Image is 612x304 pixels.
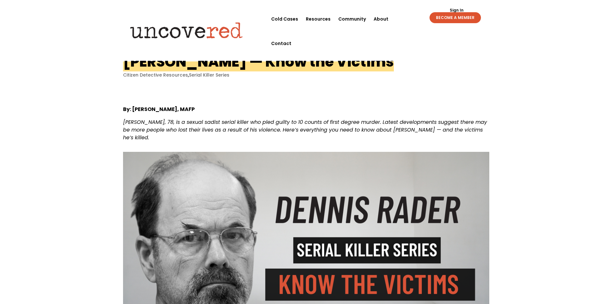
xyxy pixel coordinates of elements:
[430,12,481,23] a: BECOME A MEMBER
[446,8,467,12] a: Sign In
[123,72,489,78] p: ,
[374,7,388,31] a: About
[125,18,248,43] img: Uncovered logo
[338,7,366,31] a: Community
[123,52,394,71] h1: [PERSON_NAME] — Know the Victims
[271,31,291,56] a: Contact
[271,7,298,31] a: Cold Cases
[189,72,229,78] a: Serial Killer Series
[123,72,188,78] a: Citizen Detective Resources
[306,7,331,31] a: Resources
[123,106,195,113] strong: By: [PERSON_NAME], MAFP
[123,118,487,141] span: [PERSON_NAME], 78, is a sexual sadist serial killer who pled guilty to 10 counts of first degree ...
